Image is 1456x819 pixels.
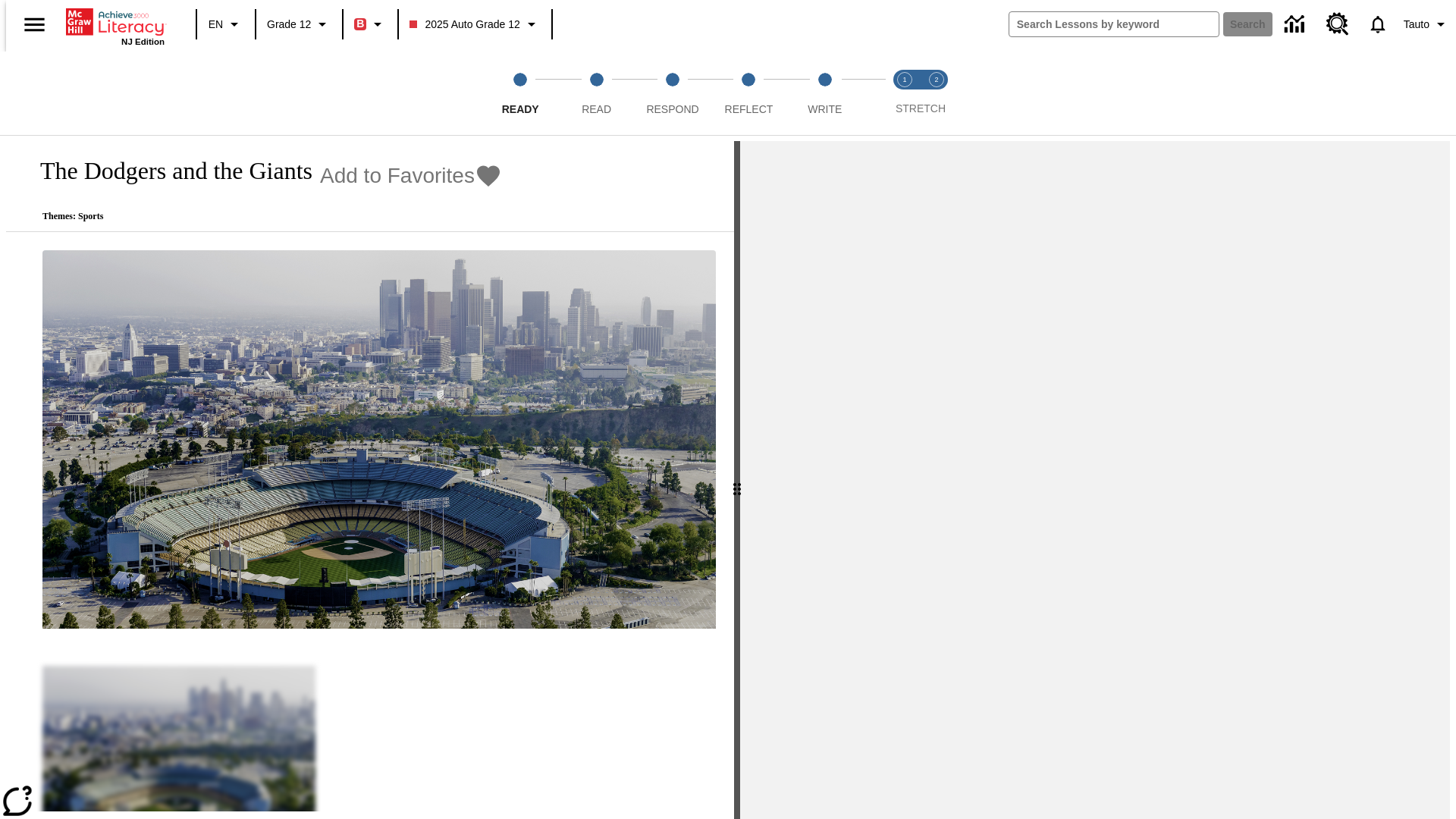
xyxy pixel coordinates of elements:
span: Tauto [1404,17,1429,33]
a: Notifications [1358,5,1398,44]
span: Read [582,103,611,115]
div: Press Enter or Spacebar and then press right and left arrow keys to move the slider [734,141,740,819]
button: Boost Class color is red. Change class color [348,11,393,38]
button: Stretch Respond step 2 of 2 [915,52,959,135]
button: Write step 5 of 5 [781,52,869,135]
button: Class: 2025 Auto Grade 12, Select your class [403,11,546,38]
button: Respond step 3 of 5 [629,52,717,135]
span: Reflect [725,103,773,115]
span: NJ Edition [121,37,165,46]
a: Data Center [1276,4,1317,45]
button: Profile/Settings [1398,11,1456,38]
span: Grade 12 [267,17,311,33]
div: reading [6,141,734,811]
span: EN [209,17,223,33]
span: Add to Favorites [320,164,475,188]
span: B [356,14,364,33]
input: search field [1009,12,1219,36]
button: Add to Favorites - The Dodgers and the Giants [320,162,502,189]
span: Respond [646,103,698,115]
button: Ready step 1 of 5 [476,52,564,135]
span: Write [808,103,842,115]
text: 2 [934,76,938,83]
button: Grade: Grade 12, Select a grade [261,11,337,38]
div: Home [66,5,165,46]
img: Dodgers stadium. [42,250,716,629]
text: 1 [902,76,906,83]
div: activity [740,141,1450,819]
a: Resource Center, Will open in new tab [1317,4,1358,45]
h1: The Dodgers and the Giants [24,157,312,185]
button: Reflect step 4 of 5 [704,52,792,135]
button: Stretch Read step 1 of 2 [883,52,927,135]
button: Open side menu [12,2,57,47]
p: Themes: Sports [24,211,502,222]
span: STRETCH [896,102,946,115]
span: 2025 Auto Grade 12 [409,17,519,33]
span: Ready [502,103,539,115]
button: Language: EN, Select a language [202,11,250,38]
button: Read step 2 of 5 [552,52,640,135]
